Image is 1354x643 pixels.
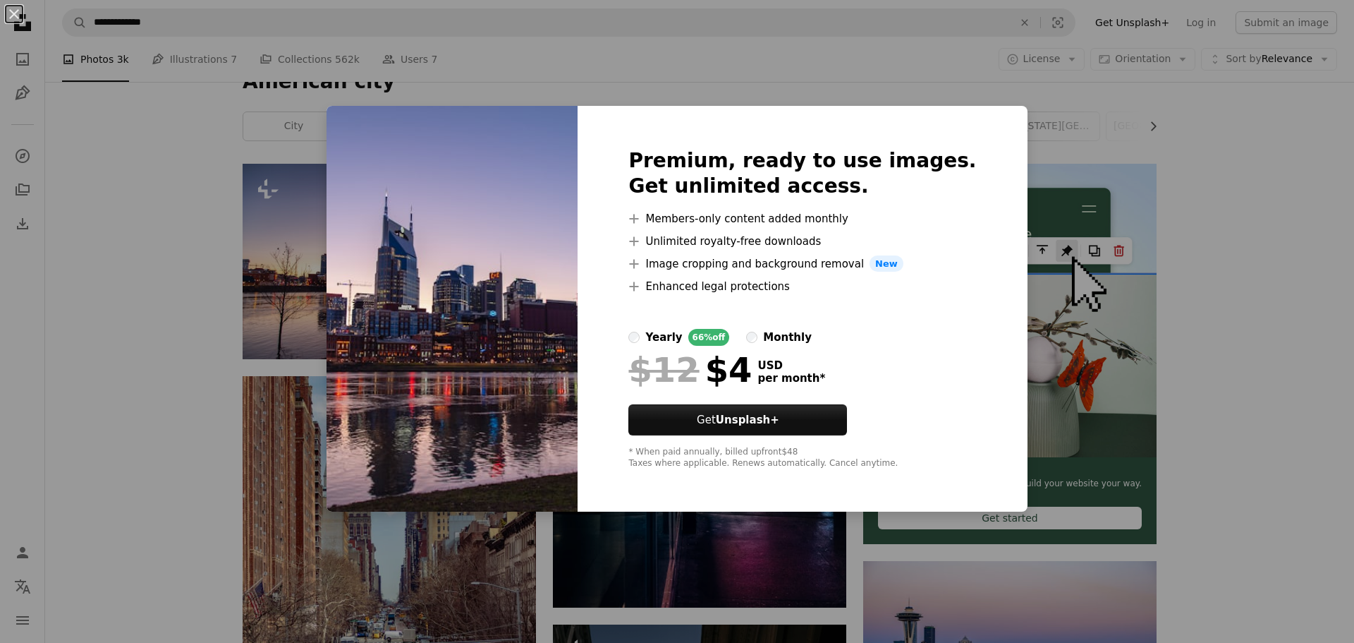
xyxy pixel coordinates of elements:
[757,372,825,385] span: per month *
[327,106,578,512] img: premium_photo-1670176447319-c5622f2fb996
[746,332,757,343] input: monthly
[628,148,976,199] h2: Premium, ready to use images. Get unlimited access.
[628,404,847,435] button: GetUnsplash+
[688,329,730,346] div: 66% off
[628,351,752,388] div: $4
[628,447,976,469] div: * When paid annually, billed upfront $48 Taxes where applicable. Renews automatically. Cancel any...
[628,332,640,343] input: yearly66%off
[628,256,976,272] li: Image cropping and background removal
[763,329,812,346] div: monthly
[628,210,976,227] li: Members-only content added monthly
[628,233,976,250] li: Unlimited royalty-free downloads
[716,414,779,426] strong: Unsplash+
[645,329,682,346] div: yearly
[870,256,903,272] span: New
[757,359,825,372] span: USD
[628,278,976,295] li: Enhanced legal protections
[628,351,699,388] span: $12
